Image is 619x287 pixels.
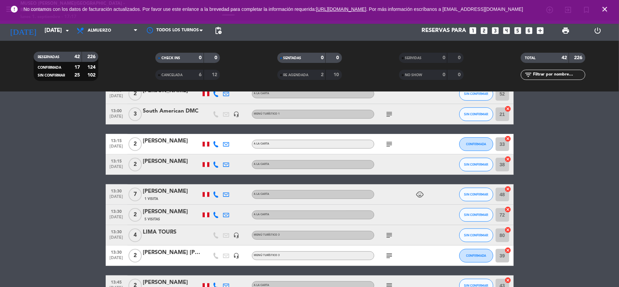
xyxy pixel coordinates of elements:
a: . Por más información escríbanos a [EMAIL_ADDRESS][DOMAIN_NAME] [366,6,523,12]
div: [PERSON_NAME] [143,187,201,196]
span: 2 [128,87,142,101]
span: SIN CONFIRMAR [464,233,488,237]
span: [DATE] [108,114,125,122]
span: 13:15 [108,136,125,144]
i: add_box [536,26,545,35]
strong: 226 [87,54,97,59]
i: subject [385,231,394,239]
span: SERVIDAS [405,56,422,60]
span: 13:30 [108,248,125,256]
span: A la carta [254,92,270,95]
i: headset_mic [234,253,240,259]
strong: 0 [336,55,340,60]
span: SIN CONFIRMAR [38,74,65,77]
span: No contamos con los datos de facturación actualizados. Por favor use este enlance a la brevedad p... [23,6,523,12]
i: headset_mic [234,111,240,117]
span: SIN CONFIRMAR [464,112,488,116]
span: [DATE] [108,215,125,223]
span: 2 [128,158,142,171]
span: CHECK INS [161,56,180,60]
span: print [562,27,570,35]
strong: 42 [74,54,80,59]
div: [PERSON_NAME] [143,137,201,146]
i: cancel [505,247,512,254]
span: 2 [128,249,142,263]
i: cancel [505,105,512,112]
a: [URL][DOMAIN_NAME] [316,6,366,12]
i: error [10,5,18,13]
i: looks_4 [502,26,511,35]
span: 13:15 [108,157,125,165]
i: arrow_drop_down [63,27,71,35]
span: 1 Visita [145,196,158,202]
strong: 0 [458,55,462,60]
span: A la carta [254,284,270,287]
i: subject [385,110,394,118]
strong: 0 [443,72,445,77]
span: 2 [128,208,142,222]
strong: 17 [74,65,80,70]
strong: 0 [458,72,462,77]
span: Menú turístico 3 [254,254,280,257]
i: headset_mic [234,232,240,238]
span: 13:45 [108,278,125,286]
span: A la carta [254,193,270,196]
div: LOG OUT [582,20,614,41]
i: cancel [505,206,512,213]
span: [DATE] [108,94,125,102]
span: SIN CONFIRMAR [464,92,488,96]
input: Filtrar por nombre... [532,71,585,79]
span: CANCELADA [161,73,183,77]
strong: 124 [87,65,97,70]
span: 13:30 [108,207,125,215]
span: CONFIRMADA [466,254,486,257]
span: Menú turístico 1 [254,113,280,115]
strong: 0 [321,55,324,60]
div: [PERSON_NAME] [143,157,201,166]
i: filter_list [524,71,532,79]
i: close [601,5,609,13]
strong: 10 [333,72,340,77]
span: Almuerzo [88,28,111,33]
i: child_care [416,190,424,199]
span: A la carta [254,142,270,145]
span: 7 [128,188,142,201]
i: looks_3 [491,26,500,35]
strong: 0 [199,55,202,60]
div: LIMA TOURS [143,228,201,237]
strong: 6 [199,72,202,77]
span: pending_actions [214,27,222,35]
div: [PERSON_NAME] [143,278,201,287]
span: 5 Visitas [145,217,160,222]
strong: 12 [212,72,219,77]
strong: 25 [74,73,80,78]
span: 13:00 [108,106,125,114]
span: 2 [128,137,142,151]
i: subject [385,252,394,260]
span: CONFIRMADA [466,142,486,146]
span: RESERVADAS [38,55,59,59]
i: cancel [505,156,512,163]
span: RE AGENDADA [283,73,309,77]
span: [DATE] [108,235,125,243]
span: CONFIRMADA [38,66,61,69]
i: cancel [505,277,512,284]
i: looks_6 [525,26,534,35]
span: SIN CONFIRMAR [464,163,488,166]
i: cancel [505,135,512,142]
div: [PERSON_NAME] [143,207,201,216]
i: subject [385,140,394,148]
strong: 226 [574,55,584,60]
div: [PERSON_NAME] [PERSON_NAME]/[PERSON_NAME] [143,248,201,257]
span: SIN CONFIRMAR [464,213,488,217]
div: South American DMC [143,107,201,116]
span: TOTAL [525,56,535,60]
span: 13:30 [108,187,125,195]
span: Reservas para [422,28,466,34]
span: [DATE] [108,195,125,202]
i: looks_two [480,26,489,35]
span: 3 [128,107,142,121]
span: 13:30 [108,227,125,235]
span: [DATE] [108,256,125,264]
span: SIN CONFIRMAR [464,192,488,196]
